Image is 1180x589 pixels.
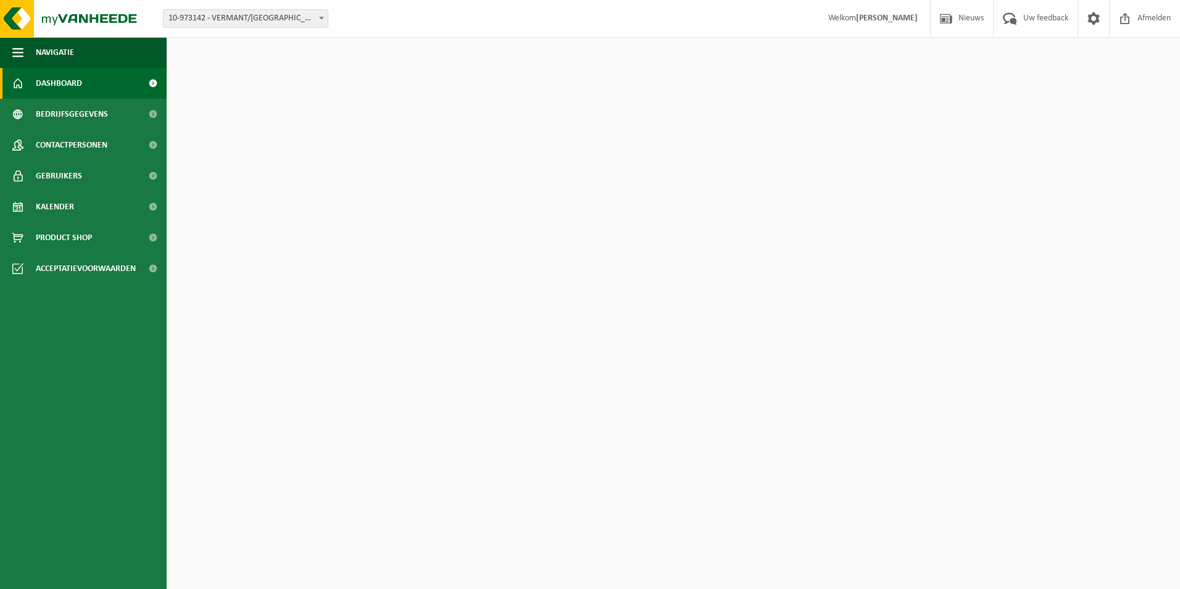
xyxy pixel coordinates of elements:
[856,14,918,23] strong: [PERSON_NAME]
[36,253,136,284] span: Acceptatievoorwaarden
[36,99,108,130] span: Bedrijfsgegevens
[163,9,328,28] span: 10-973142 - VERMANT/WILRIJK - WILRIJK
[36,37,74,68] span: Navigatie
[36,130,107,161] span: Contactpersonen
[36,68,82,99] span: Dashboard
[36,161,82,191] span: Gebruikers
[164,10,328,27] span: 10-973142 - VERMANT/WILRIJK - WILRIJK
[36,191,74,222] span: Kalender
[36,222,92,253] span: Product Shop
